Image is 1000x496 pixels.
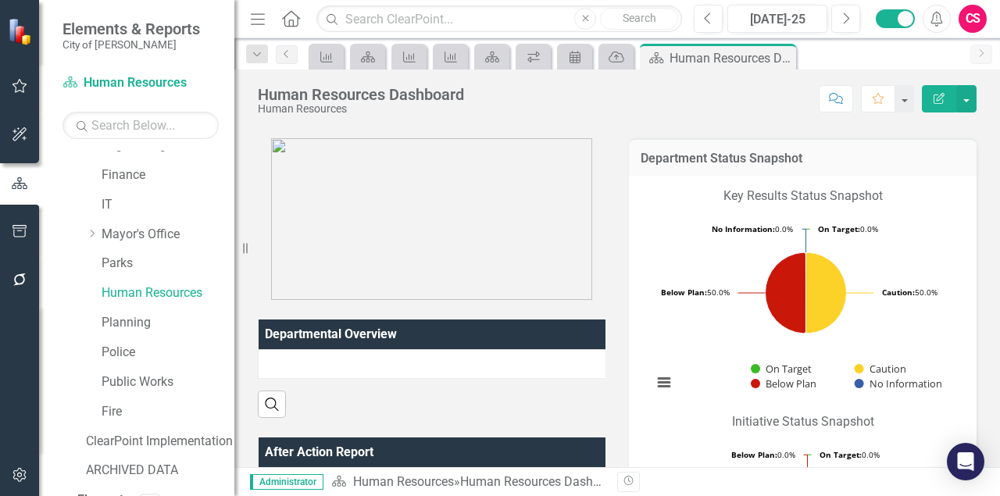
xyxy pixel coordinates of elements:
p: Key Results Status Snapshot [645,187,961,209]
h3: Department Status Snapshot [641,152,965,166]
tspan: On Target: [818,223,860,234]
button: Show No Information [855,377,941,391]
a: IT [102,196,234,214]
text: 0.0% [712,223,793,234]
button: Show Caution [855,362,905,376]
div: Human Resources [258,103,464,115]
div: Chart. Highcharts interactive chart. [645,212,961,407]
p: Initiative Status Snapshot [645,410,961,434]
button: [DATE]-25 [727,5,827,33]
tspan: Below Plan: [731,449,777,460]
svg: Interactive chart [645,212,955,407]
div: » [331,473,605,491]
button: View chart menu, Chart [653,372,675,394]
text: On Target [766,362,812,376]
tspan: Caution: [882,287,915,298]
a: Parks [102,255,234,273]
button: Show On Target [751,362,812,376]
span: Elements & Reports [62,20,200,38]
button: CS [959,5,987,33]
text: 0.0% [818,223,878,234]
a: Human Resources [353,474,454,489]
img: COB-New-Logo-Sig-300px.png [271,138,592,300]
button: Show Below Plan [751,377,817,391]
a: ClearPoint Implementation [86,433,234,451]
small: City of [PERSON_NAME] [62,38,200,51]
span: Administrator [250,474,323,490]
div: Human Resources Dashboard [670,48,792,68]
span: Search [623,12,656,24]
text: 50.0% [882,287,937,298]
text: 0.0% [731,449,795,460]
a: ARCHIVED DATA [86,462,234,480]
a: Fire [102,403,234,421]
text: 50.0% [661,287,730,298]
a: Police [102,344,234,362]
text: Below Plan [766,376,816,391]
tspan: No Information: [673,467,736,478]
text: No Information [870,376,942,391]
div: Open Intercom Messenger [947,443,984,480]
text: 0.0% [820,449,880,460]
a: Human Resources [102,284,234,302]
td: Double-Click to Edit [259,350,609,379]
text: Caution [870,362,906,376]
img: ClearPoint Strategy [8,17,35,45]
a: Human Resources [62,74,219,92]
a: Public Works [102,373,234,391]
div: Human Resources Dashboard [460,474,625,489]
div: Human Resources Dashboard [258,86,464,103]
tspan: No Information: [712,223,775,234]
div: [DATE]-25 [733,10,822,29]
button: Search [600,8,678,30]
tspan: Below Plan: [661,287,707,298]
a: Finance [102,166,234,184]
tspan: On Target: [820,449,862,460]
text: 0.0% [673,467,754,478]
a: Mayor's Office [102,226,234,244]
path: Caution, 1. [805,252,846,334]
path: Below Plan, 1. [766,252,806,334]
input: Search Below... [62,112,219,139]
a: Planning [102,314,234,332]
input: Search ClearPoint... [316,5,682,33]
